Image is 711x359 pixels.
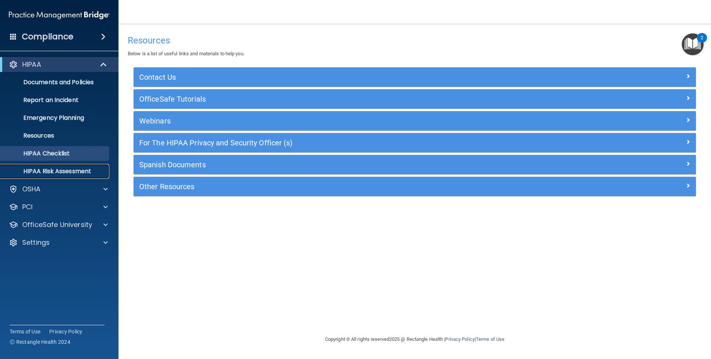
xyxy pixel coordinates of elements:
a: Spanish Documents [139,159,690,171]
a: OfficeSafe Tutorials [139,93,690,105]
h5: For The HIPAA Privacy and Security Officer (s) [139,139,550,147]
p: PCI [22,202,33,211]
button: Open Resource Center, 2 new notifications [682,33,704,55]
p: OSHA [22,185,41,194]
p: HIPAA Risk Assessment [5,168,106,175]
p: OfficeSafe University [22,220,92,229]
h5: Other Resources [139,182,550,191]
a: For The HIPAA Privacy and Security Officer (s) [139,137,690,149]
p: HIPAA Checklist [5,150,106,157]
p: Report an Incident [5,96,106,104]
p: HIPAA [22,60,41,69]
p: Emergency Planning [5,114,106,122]
p: Resources [5,132,106,139]
div: 2 [701,38,703,47]
a: OSHA [9,185,108,194]
a: Webinars [139,115,690,127]
p: Documents and Policies [5,79,106,86]
a: Privacy Policy [49,328,83,335]
p: Settings [22,238,50,247]
a: Terms of Use [476,336,504,342]
h5: Spanish Documents [139,161,550,169]
a: OfficeSafe University [9,220,108,229]
h5: Webinars [139,117,550,125]
h4: Compliance [22,32,73,42]
h5: Contact Us [139,73,550,81]
a: Terms of Use [10,328,40,335]
a: Privacy Policy [445,336,474,342]
h5: OfficeSafe Tutorials [139,95,550,103]
h4: Resources [128,36,702,45]
a: HIPAA [9,60,107,69]
a: Other Resources [139,181,690,192]
a: PCI [9,202,108,211]
a: Settings [9,238,108,247]
a: Contact Us [139,71,690,83]
span: Ⓒ Rectangle Health 2024 [10,338,70,346]
div: Copyright © All rights reserved 2025 @ Rectangle Health | | [280,327,550,351]
img: PMB logo [9,8,110,23]
span: Below is a list of useful links and materials to help you. [128,51,244,56]
iframe: Drift Widget Chat Controller [583,306,702,336]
